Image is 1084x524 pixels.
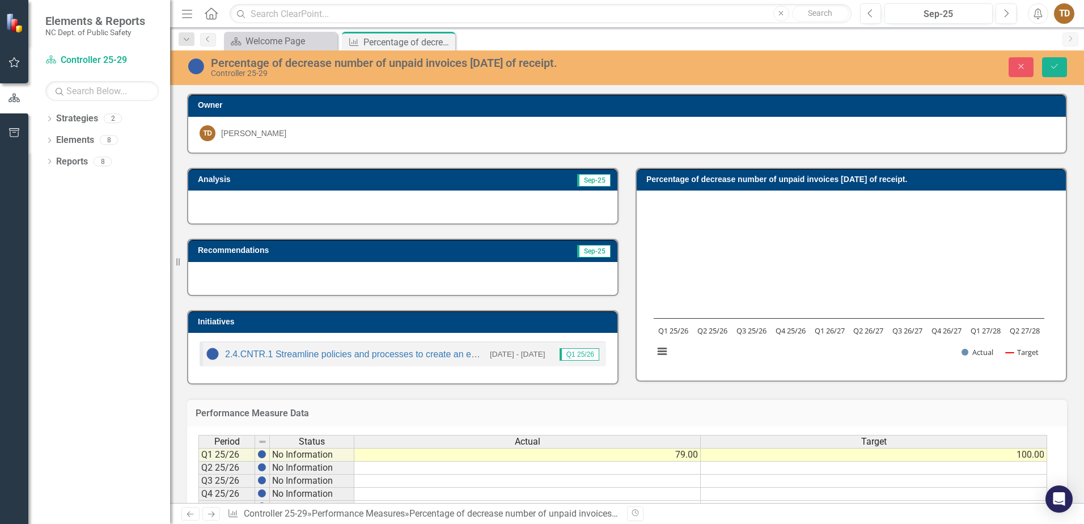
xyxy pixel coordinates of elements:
[490,349,545,360] small: [DATE] - [DATE]
[658,326,688,336] text: Q1 25/26
[56,134,94,147] a: Elements
[577,245,611,257] span: Sep-25
[971,326,1001,336] text: Q1 27/28
[792,6,849,22] button: Search
[257,463,266,472] img: BgCOk07PiH71IgAAAABJRU5ErkJggg==
[270,501,354,514] td: No Information
[861,437,887,447] span: Target
[363,35,452,49] div: Percentage of decrease number of unpaid invoices [DATE] of receipt.
[648,199,1055,369] div: Chart. Highcharts interactive chart.
[45,28,145,37] small: NC Dept. of Public Safety
[214,437,240,447] span: Period
[808,9,832,18] span: Search
[94,157,112,166] div: 8
[892,326,922,336] text: Q3 26/27
[56,112,98,125] a: Strategies
[198,318,612,326] h3: Initiatives
[299,437,325,447] span: Status
[884,3,993,24] button: Sep-25
[198,246,476,255] h3: Recommendations
[230,4,852,24] input: Search ClearPoint...
[257,450,266,459] img: BgCOk07PiH71IgAAAABJRU5ErkJggg==
[198,501,255,514] td: Q1 26/27
[560,348,599,361] span: Q1 25/26
[701,448,1047,462] td: 100.00
[270,462,354,475] td: No Information
[931,326,962,336] text: Q4 26/27
[45,81,159,101] input: Search Below...
[577,174,611,187] span: Sep-25
[888,7,989,21] div: Sep-25
[200,125,215,141] div: TD
[244,508,307,519] a: Controller 25-29
[270,475,354,488] td: No Information
[270,488,354,501] td: No Information
[221,128,286,139] div: [PERSON_NAME]
[258,437,267,446] img: 8DAGhfEEPCf229AAAAAElFTkSuQmCC
[245,34,334,48] div: Welcome Page
[257,476,266,485] img: BgCOk07PiH71IgAAAABJRU5ErkJggg==
[1006,347,1039,357] button: Show Target
[56,155,88,168] a: Reports
[515,437,540,447] span: Actual
[257,502,266,511] img: BgCOk07PiH71IgAAAABJRU5ErkJggg==
[697,326,727,336] text: Q2 25/26
[45,14,145,28] span: Elements & Reports
[409,508,683,519] div: Percentage of decrease number of unpaid invoices [DATE] of receipt.
[45,54,159,67] a: Controller 25-29
[354,448,701,462] td: 79.00
[1010,326,1040,336] text: Q2 27/28
[227,508,619,521] div: » »
[1045,485,1073,513] div: Open Intercom Messenger
[648,199,1050,369] svg: Interactive chart
[198,475,255,488] td: Q3 25/26
[853,326,883,336] text: Q2 26/27
[104,114,122,124] div: 2
[227,34,334,48] a: Welcome Page
[198,488,255,501] td: Q4 25/26
[198,448,255,462] td: Q1 25/26
[100,136,118,145] div: 8
[196,408,1058,419] h3: Performance Measure Data
[206,347,219,361] img: No Information
[257,489,266,498] img: BgCOk07PiH71IgAAAABJRU5ErkJggg==
[270,448,354,462] td: No Information
[198,462,255,475] td: Q2 25/26
[6,13,26,33] img: ClearPoint Strategy
[225,349,603,359] a: 2.4.CNTR.1 Streamline policies and processes to create an environment of financial accuracy.
[962,347,993,357] button: Show Actual
[211,69,680,78] div: Controller 25-29
[198,101,1060,109] h3: Owner
[736,326,767,336] text: Q3 25/26
[776,326,806,336] text: Q4 25/26
[187,57,205,75] img: No Information
[654,344,670,360] button: View chart menu, Chart
[815,326,845,336] text: Q1 26/27
[1054,3,1074,24] button: TD
[312,508,405,519] a: Performance Measures
[646,175,1060,184] h3: Percentage of decrease number of unpaid invoices [DATE] of receipt.
[198,175,399,184] h3: Analysis
[211,57,680,69] div: Percentage of decrease number of unpaid invoices [DATE] of receipt.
